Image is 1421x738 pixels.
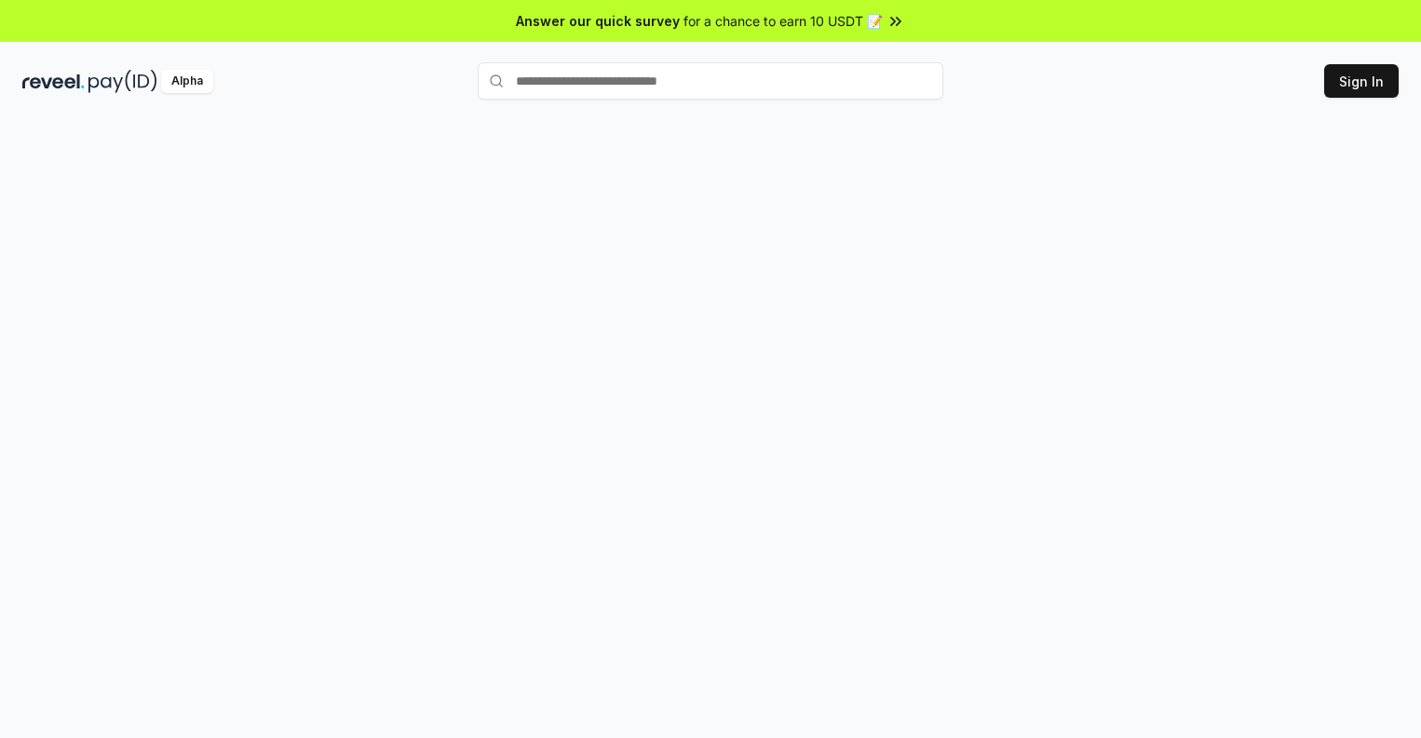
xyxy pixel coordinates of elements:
[516,11,680,31] span: Answer our quick survey
[1324,64,1399,98] button: Sign In
[683,11,883,31] span: for a chance to earn 10 USDT 📝
[88,70,157,93] img: pay_id
[22,70,85,93] img: reveel_dark
[161,70,213,93] div: Alpha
